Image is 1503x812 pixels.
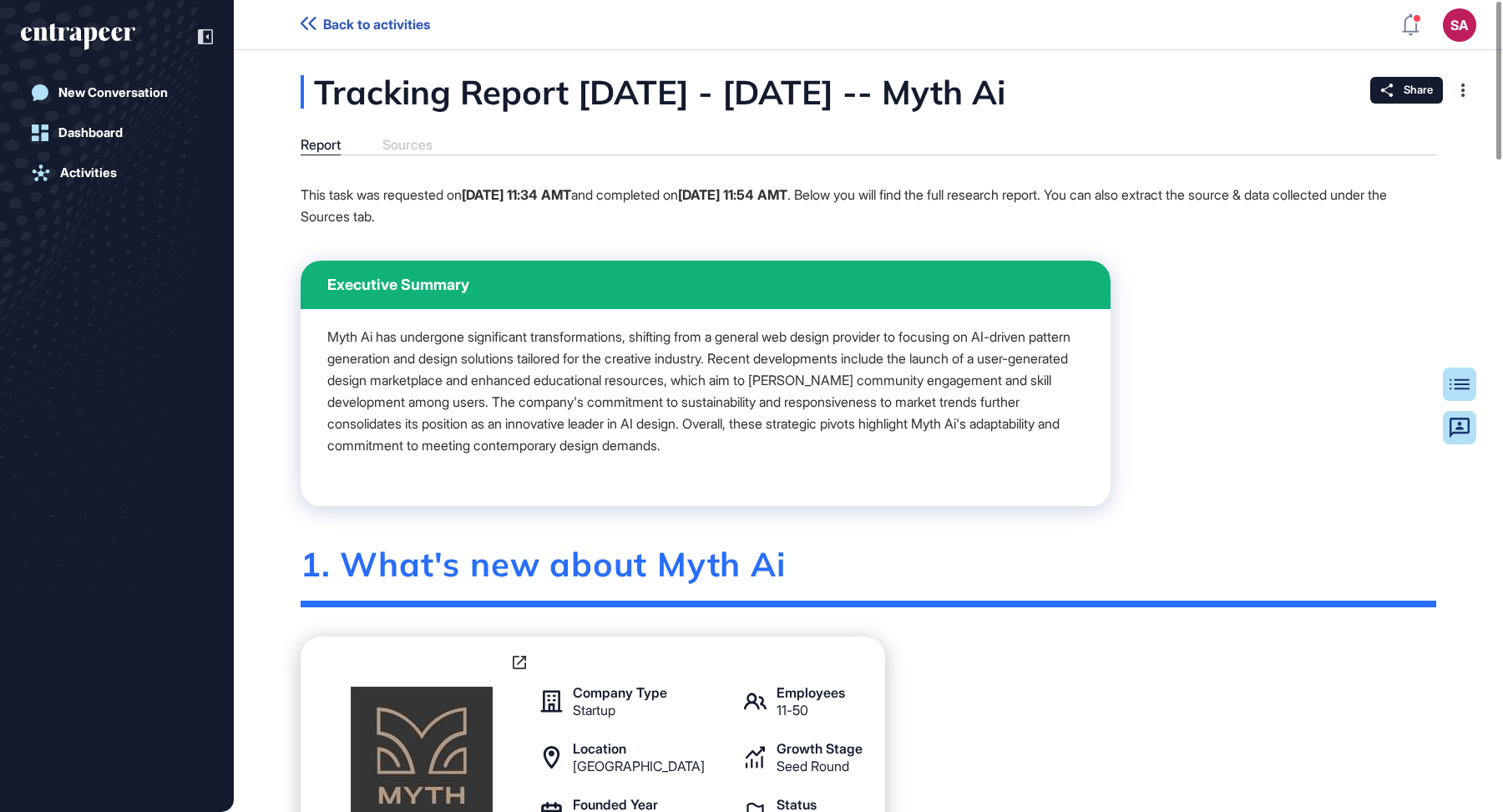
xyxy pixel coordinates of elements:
[301,544,1436,607] div: 1. What's new about Myth Ai
[573,686,667,699] div: Company Type
[573,703,615,717] div: Startup
[327,277,469,292] span: Executive Summary
[327,326,1084,456] p: Myth Ai has undergone significant transformations, shifting from a general web design provider to...
[1404,84,1433,97] span: Share
[777,742,863,755] div: Growth Stage
[58,85,168,100] div: New Conversation
[21,156,213,190] a: Activities
[21,76,213,109] a: New Conversation
[60,165,117,180] div: Activities
[21,23,135,50] div: entrapeer-logo
[573,742,626,755] div: Location
[777,703,808,717] div: 11-50
[323,17,430,33] span: Back to activities
[301,137,341,153] div: Report
[301,75,1172,109] div: Tracking Report [DATE] - [DATE] -- Myth Ai
[21,116,213,150] a: Dashboard
[573,798,658,811] div: Founded Year
[58,125,123,140] div: Dashboard
[573,759,705,773] div: [GEOGRAPHIC_DATA]
[777,759,849,773] div: Seed Round
[678,186,787,203] strong: [DATE] 11:54 AMT
[777,686,845,699] div: Employees
[777,798,817,811] div: Status
[1443,8,1476,42] button: SA
[462,186,571,203] strong: [DATE] 11:34 AMT
[301,184,1436,227] p: This task was requested on and completed on . Below you will find the full research report. You c...
[301,17,430,33] a: Back to activities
